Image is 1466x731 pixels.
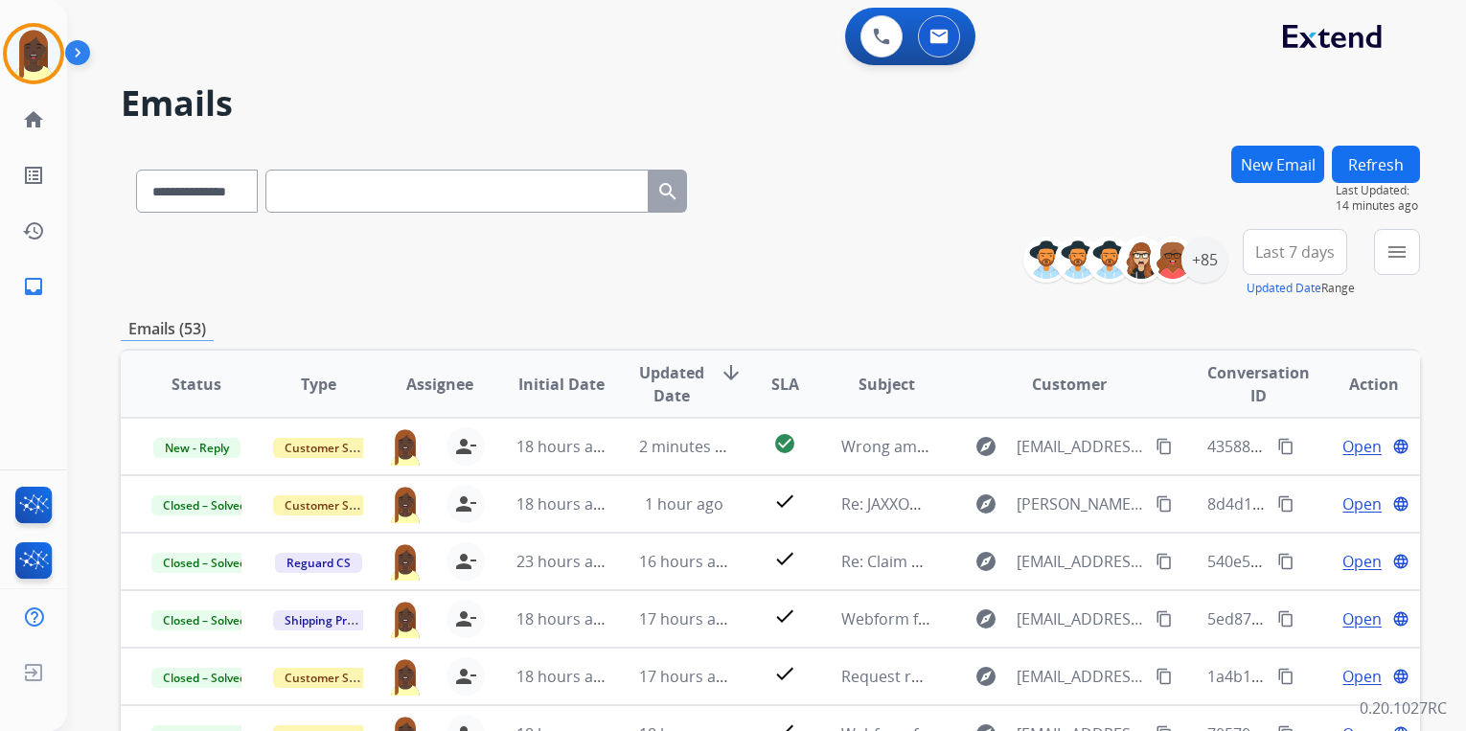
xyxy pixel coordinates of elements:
mat-icon: list_alt [22,164,45,187]
span: New - Reply [153,438,241,458]
span: SLA [771,373,799,396]
mat-icon: check_circle [773,432,796,455]
mat-icon: search [656,180,679,203]
mat-icon: check [773,605,796,628]
mat-icon: content_copy [1277,553,1294,570]
mat-icon: explore [974,607,997,630]
span: Reguard CS [275,553,362,573]
mat-icon: content_copy [1156,610,1173,628]
mat-icon: language [1392,610,1409,628]
span: 18 hours ago [516,608,611,629]
span: 18 hours ago [516,666,611,687]
span: 1 hour ago [645,493,723,514]
span: Status [172,373,221,396]
span: Webform from [EMAIL_ADDRESS][DOMAIN_NAME] on [DATE] [841,608,1275,629]
mat-icon: content_copy [1156,668,1173,685]
span: 14 minutes ago [1336,198,1420,214]
mat-icon: content_copy [1156,438,1173,455]
span: 17 hours ago [639,608,734,629]
mat-icon: person_remove [454,665,477,688]
span: Type [301,373,336,396]
mat-icon: explore [974,665,997,688]
span: Last Updated: [1336,183,1420,198]
span: Customer Support [273,668,398,688]
span: Wrong amount [841,436,951,457]
th: Action [1298,351,1420,418]
mat-icon: home [22,108,45,131]
mat-icon: inbox [22,275,45,298]
span: Customer Support [273,438,398,458]
mat-icon: check [773,662,796,685]
span: Closed – Solved [151,610,258,630]
mat-icon: check [773,490,796,513]
span: Open [1342,665,1382,688]
span: Range [1247,280,1355,296]
img: agent-avatar [387,427,424,466]
img: agent-avatar [387,485,424,523]
span: Re: JAXXON Most Trusted Men's Chains Chains, Bracelets, Accessories for Men [841,493,1402,514]
span: Conversation ID [1207,361,1310,407]
div: +85 [1181,237,1227,283]
mat-icon: content_copy [1277,438,1294,455]
mat-icon: content_copy [1277,495,1294,513]
p: 0.20.1027RC [1360,697,1447,720]
span: Assignee [406,373,473,396]
mat-icon: menu [1386,240,1409,263]
mat-icon: person_remove [454,435,477,458]
img: avatar [7,27,60,80]
span: Open [1342,435,1382,458]
span: Updated Date [639,361,704,407]
button: Last 7 days [1243,229,1347,275]
mat-icon: explore [974,435,997,458]
p: Emails (53) [121,317,214,341]
span: 18 hours ago [516,436,611,457]
span: 16 hours ago [639,551,734,572]
span: 17 hours ago [639,666,734,687]
span: Customer Support [273,495,398,515]
span: Request received] Resolve the issue and log your decision. ͏‌ ͏‌ ͏‌ ͏‌ ͏‌ ͏‌ ͏‌ ͏‌ ͏‌ ͏‌ ͏‌ ͏‌ ͏‌... [841,666,1408,687]
span: [EMAIL_ADDRESS][DOMAIN_NAME] [1017,665,1144,688]
button: New Email [1231,146,1324,183]
span: Closed – Solved [151,495,258,515]
button: Refresh [1332,146,1420,183]
img: agent-avatar [387,657,424,696]
img: agent-avatar [387,600,424,638]
span: [EMAIL_ADDRESS][DOMAIN_NAME] [1017,435,1144,458]
h2: Emails [121,84,1420,123]
mat-icon: language [1392,553,1409,570]
mat-icon: arrow_downward [720,361,743,384]
img: agent-avatar [387,542,424,581]
mat-icon: content_copy [1277,610,1294,628]
span: Last 7 days [1255,248,1335,256]
span: Open [1342,550,1382,573]
mat-icon: explore [974,550,997,573]
span: Closed – Solved [151,668,258,688]
span: Open [1342,492,1382,515]
span: Customer [1032,373,1107,396]
span: [PERSON_NAME][EMAIL_ADDRESS][PERSON_NAME][DOMAIN_NAME] [1017,492,1144,515]
mat-icon: person_remove [454,550,477,573]
mat-icon: check [773,547,796,570]
span: Initial Date [518,373,605,396]
mat-icon: language [1392,438,1409,455]
span: 2 minutes ago [639,436,742,457]
span: 23 hours ago [516,551,611,572]
mat-icon: content_copy [1156,495,1173,513]
span: Open [1342,607,1382,630]
mat-icon: person_remove [454,607,477,630]
span: Closed – Solved [151,553,258,573]
span: Shipping Protection [273,610,404,630]
mat-icon: content_copy [1277,668,1294,685]
span: Re: Claim update: Replacement processing [841,551,1149,572]
mat-icon: content_copy [1156,553,1173,570]
span: Subject [859,373,915,396]
span: [EMAIL_ADDRESS][DOMAIN_NAME] [1017,607,1144,630]
mat-icon: language [1392,495,1409,513]
mat-icon: explore [974,492,997,515]
mat-icon: person_remove [454,492,477,515]
mat-icon: language [1392,668,1409,685]
span: 18 hours ago [516,493,611,514]
button: Updated Date [1247,281,1321,296]
span: [EMAIL_ADDRESS][DOMAIN_NAME] [1017,550,1144,573]
mat-icon: history [22,219,45,242]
